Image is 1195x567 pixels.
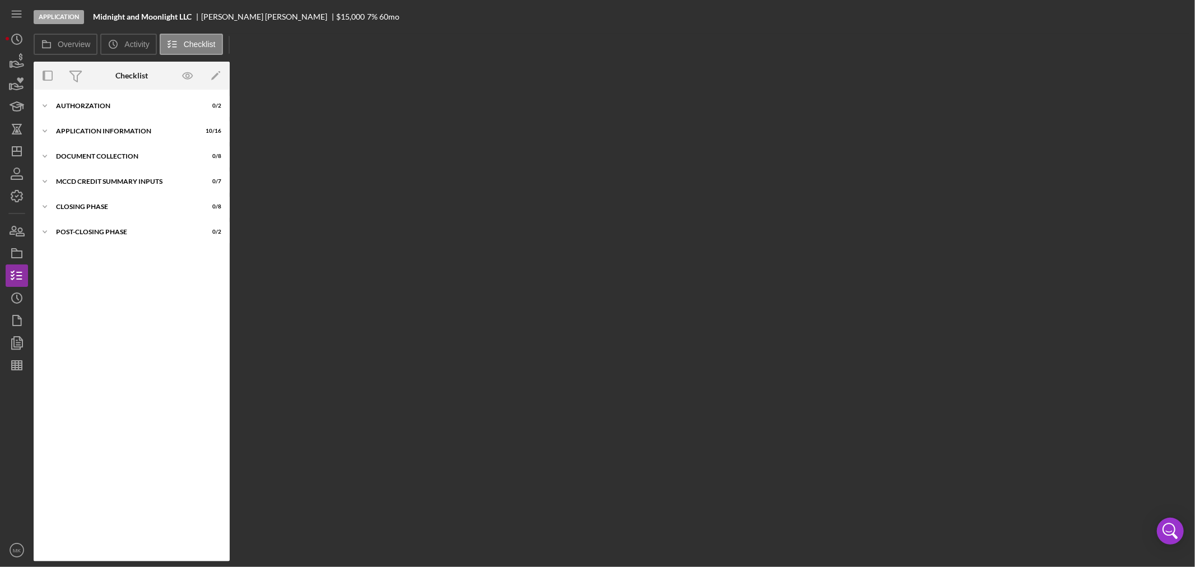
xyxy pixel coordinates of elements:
div: Closing Phase [56,203,193,210]
label: Overview [58,40,90,49]
button: MK [6,539,28,561]
label: Checklist [184,40,216,49]
span: $15,000 [337,12,365,21]
button: Activity [100,34,156,55]
div: 7 % [367,12,378,21]
div: Checklist [115,71,148,80]
div: 0 / 2 [201,229,221,235]
b: Midnight and Moonlight LLC [93,12,192,21]
div: 60 mo [379,12,399,21]
div: 0 / 2 [201,103,221,109]
button: Checklist [160,34,223,55]
div: Application [34,10,84,24]
div: 0 / 8 [201,153,221,160]
div: Application Information [56,128,193,134]
div: Document Collection [56,153,193,160]
label: Activity [124,40,149,49]
div: 0 / 8 [201,203,221,210]
div: Post-Closing Phase [56,229,193,235]
div: [PERSON_NAME] [PERSON_NAME] [201,12,337,21]
div: 0 / 7 [201,178,221,185]
div: 10 / 16 [201,128,221,134]
div: Authorzation [56,103,193,109]
div: MCCD Credit Summary Inputs [56,178,193,185]
button: Overview [34,34,97,55]
text: MK [13,547,21,554]
div: Open Intercom Messenger [1157,518,1184,545]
